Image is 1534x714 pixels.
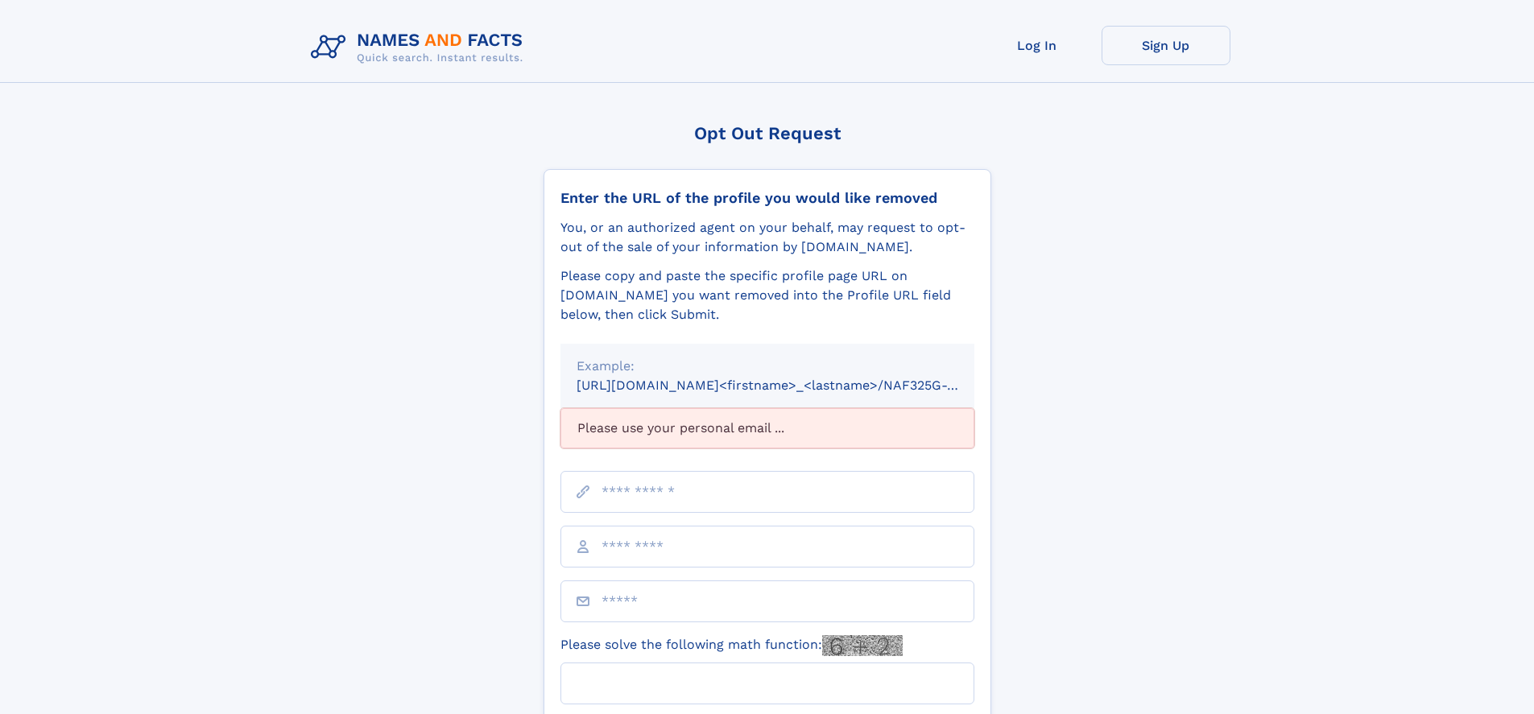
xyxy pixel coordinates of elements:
div: Please use your personal email ... [560,408,974,448]
div: Enter the URL of the profile you would like removed [560,189,974,207]
a: Log In [973,26,1102,65]
small: [URL][DOMAIN_NAME]<firstname>_<lastname>/NAF325G-xxxxxxxx [577,378,1005,393]
div: Opt Out Request [544,123,991,143]
div: You, or an authorized agent on your behalf, may request to opt-out of the sale of your informatio... [560,218,974,257]
div: Please copy and paste the specific profile page URL on [DOMAIN_NAME] you want removed into the Pr... [560,266,974,324]
div: Example: [577,357,958,376]
img: Logo Names and Facts [304,26,536,69]
label: Please solve the following math function: [560,635,903,656]
a: Sign Up [1102,26,1230,65]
